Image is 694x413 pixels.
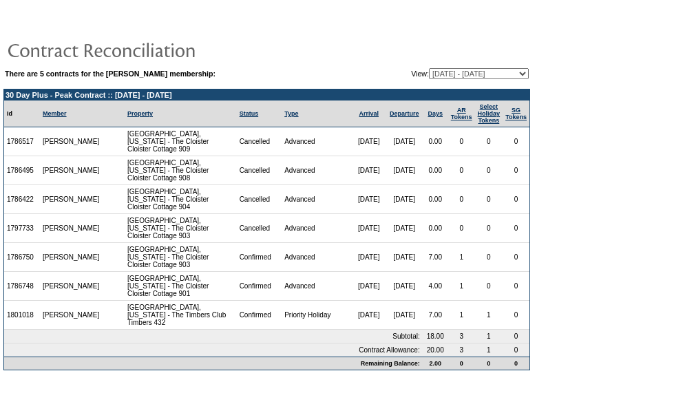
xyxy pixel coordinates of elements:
td: [DATE] [351,243,386,272]
td: [GEOGRAPHIC_DATA], [US_STATE] - The Timbers Club Timbers 432 [125,301,237,330]
td: 1 [448,301,475,330]
td: Advanced [282,243,351,272]
td: 0 [475,243,503,272]
td: 1786750 [4,243,40,272]
td: Confirmed [237,272,282,301]
td: 0.00 [423,214,448,243]
td: Cancelled [237,214,282,243]
td: Id [4,100,40,127]
td: 0 [475,357,503,370]
td: 1786495 [4,156,40,185]
td: 0 [503,357,529,370]
td: 3 [448,343,475,357]
td: 0 [448,357,475,370]
td: [GEOGRAPHIC_DATA], [US_STATE] - The Cloister Cloister Cottage 909 [125,127,237,156]
td: [DATE] [386,301,423,330]
td: Cancelled [237,156,282,185]
td: [GEOGRAPHIC_DATA], [US_STATE] - The Cloister Cloister Cottage 903 [125,243,237,272]
td: Priority Holiday [282,301,351,330]
td: 0.00 [423,156,448,185]
a: SGTokens [505,107,527,120]
a: Type [284,110,298,117]
td: Cancelled [237,127,282,156]
td: [DATE] [351,156,386,185]
td: 1 [475,343,503,357]
td: 0 [448,127,475,156]
td: 0 [503,272,529,301]
td: Cancelled [237,185,282,214]
td: Advanced [282,156,351,185]
td: [PERSON_NAME] [40,272,103,301]
td: 1 [475,301,503,330]
td: 0 [448,156,475,185]
td: 0.00 [423,127,448,156]
a: Arrival [359,110,379,117]
td: Advanced [282,185,351,214]
td: 1786517 [4,127,40,156]
td: 0 [503,330,529,343]
td: 7.00 [423,301,448,330]
td: 0 [503,243,529,272]
td: Confirmed [237,243,282,272]
td: [PERSON_NAME] [40,301,103,330]
td: 1786422 [4,185,40,214]
td: 0 [448,185,475,214]
td: Contract Allowance: [4,343,423,357]
td: [DATE] [351,185,386,214]
td: [DATE] [386,214,423,243]
td: View: [341,68,529,79]
td: 2.00 [423,357,448,370]
a: Days [428,110,443,117]
td: 0.00 [423,185,448,214]
td: 0 [503,185,529,214]
td: 0 [475,185,503,214]
td: Remaining Balance: [4,357,423,370]
td: 3 [448,330,475,343]
td: 0 [503,301,529,330]
td: 1 [448,243,475,272]
td: 0 [475,272,503,301]
td: 0 [475,214,503,243]
td: Confirmed [237,301,282,330]
td: 0 [475,156,503,185]
a: Member [43,110,67,117]
td: Advanced [282,272,351,301]
td: [DATE] [386,127,423,156]
td: 0 [503,343,529,357]
td: 1801018 [4,301,40,330]
td: [DATE] [351,214,386,243]
a: Select HolidayTokens [478,103,501,124]
td: 4.00 [423,272,448,301]
td: [GEOGRAPHIC_DATA], [US_STATE] - The Cloister Cloister Cottage 901 [125,272,237,301]
td: [PERSON_NAME] [40,156,103,185]
td: 0 [503,127,529,156]
td: 0 [475,127,503,156]
td: 7.00 [423,243,448,272]
td: [DATE] [386,156,423,185]
td: [DATE] [351,272,386,301]
td: 18.00 [423,330,448,343]
td: Advanced [282,127,351,156]
td: 20.00 [423,343,448,357]
td: 1797733 [4,214,40,243]
img: pgTtlContractReconciliation.gif [7,36,282,63]
a: Status [240,110,259,117]
td: 0 [503,214,529,243]
td: 1 [475,330,503,343]
td: [DATE] [386,272,423,301]
td: [GEOGRAPHIC_DATA], [US_STATE] - The Cloister Cloister Cottage 904 [125,185,237,214]
td: 30 Day Plus - Peak Contract :: [DATE] - [DATE] [4,89,529,100]
td: [PERSON_NAME] [40,214,103,243]
td: [GEOGRAPHIC_DATA], [US_STATE] - The Cloister Cloister Cottage 908 [125,156,237,185]
a: Departure [390,110,419,117]
td: [PERSON_NAME] [40,127,103,156]
td: [DATE] [386,185,423,214]
td: Subtotal: [4,330,423,343]
td: [DATE] [351,127,386,156]
td: 1 [448,272,475,301]
td: Advanced [282,214,351,243]
td: [PERSON_NAME] [40,243,103,272]
td: [DATE] [351,301,386,330]
td: 1786748 [4,272,40,301]
td: [DATE] [386,243,423,272]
